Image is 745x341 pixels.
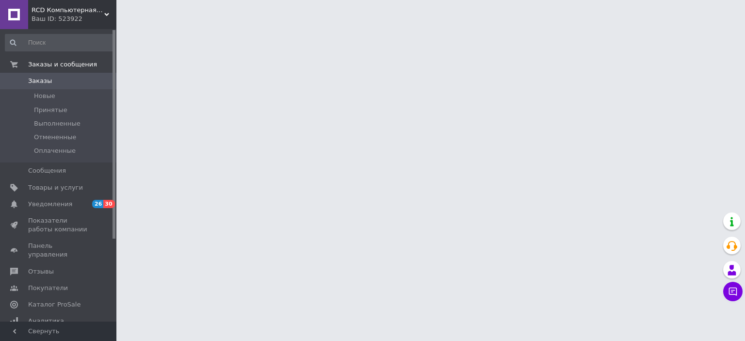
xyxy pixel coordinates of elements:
span: Уведомления [28,200,72,209]
button: Чат с покупателем [723,282,743,301]
span: Каталог ProSale [28,300,81,309]
span: Покупатели [28,284,68,292]
span: Оплаченные [34,146,76,155]
span: Новые [34,92,55,100]
span: 30 [103,200,114,208]
span: Заказы [28,77,52,85]
div: Ваш ID: 523922 [32,15,116,23]
span: Принятые [34,106,67,114]
span: Отмененные [34,133,76,142]
span: Панель управления [28,242,90,259]
span: Заказы и сообщения [28,60,97,69]
span: RCD Компьютерная техника и комплектующие [32,6,104,15]
span: 26 [92,200,103,208]
input: Поиск [5,34,114,51]
span: Товары и услуги [28,183,83,192]
span: Выполненные [34,119,81,128]
span: Отзывы [28,267,54,276]
span: Аналитика [28,317,64,325]
span: Сообщения [28,166,66,175]
span: Показатели работы компании [28,216,90,234]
